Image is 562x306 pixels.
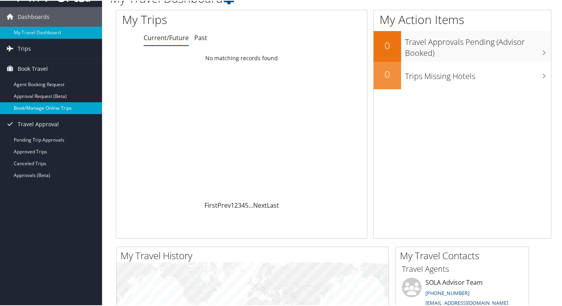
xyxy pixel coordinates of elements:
[245,200,248,209] a: 5
[374,11,551,27] h1: My Action Items
[267,200,279,209] a: Last
[120,248,389,262] h2: My Travel History
[116,50,367,65] td: No matching records found
[402,263,523,274] h3: Travel Agents
[204,200,217,209] a: First
[234,200,238,209] a: 2
[18,6,49,26] span: Dashboards
[374,30,551,61] a: 0Travel Approvals Pending (Advisor Booked)
[374,67,401,80] h2: 0
[400,248,529,262] h2: My Travel Contacts
[425,289,469,296] a: [PHONE_NUMBER]
[18,58,48,78] span: Book Travel
[144,33,189,41] a: Current/Future
[231,200,234,209] a: 1
[425,299,508,306] a: [EMAIL_ADDRESS][DOMAIN_NAME]
[217,200,231,209] a: Prev
[405,66,551,81] h3: Trips Missing Hotels
[374,61,551,88] a: 0Trips Missing Hotels
[241,200,245,209] a: 4
[248,200,253,209] span: …
[253,200,267,209] a: Next
[18,38,31,58] span: Trips
[238,200,241,209] a: 3
[18,114,59,133] span: Travel Approval
[374,38,401,52] h2: 0
[122,11,257,27] h1: My Trips
[405,32,551,58] h3: Travel Approvals Pending (Advisor Booked)
[194,33,207,41] a: Past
